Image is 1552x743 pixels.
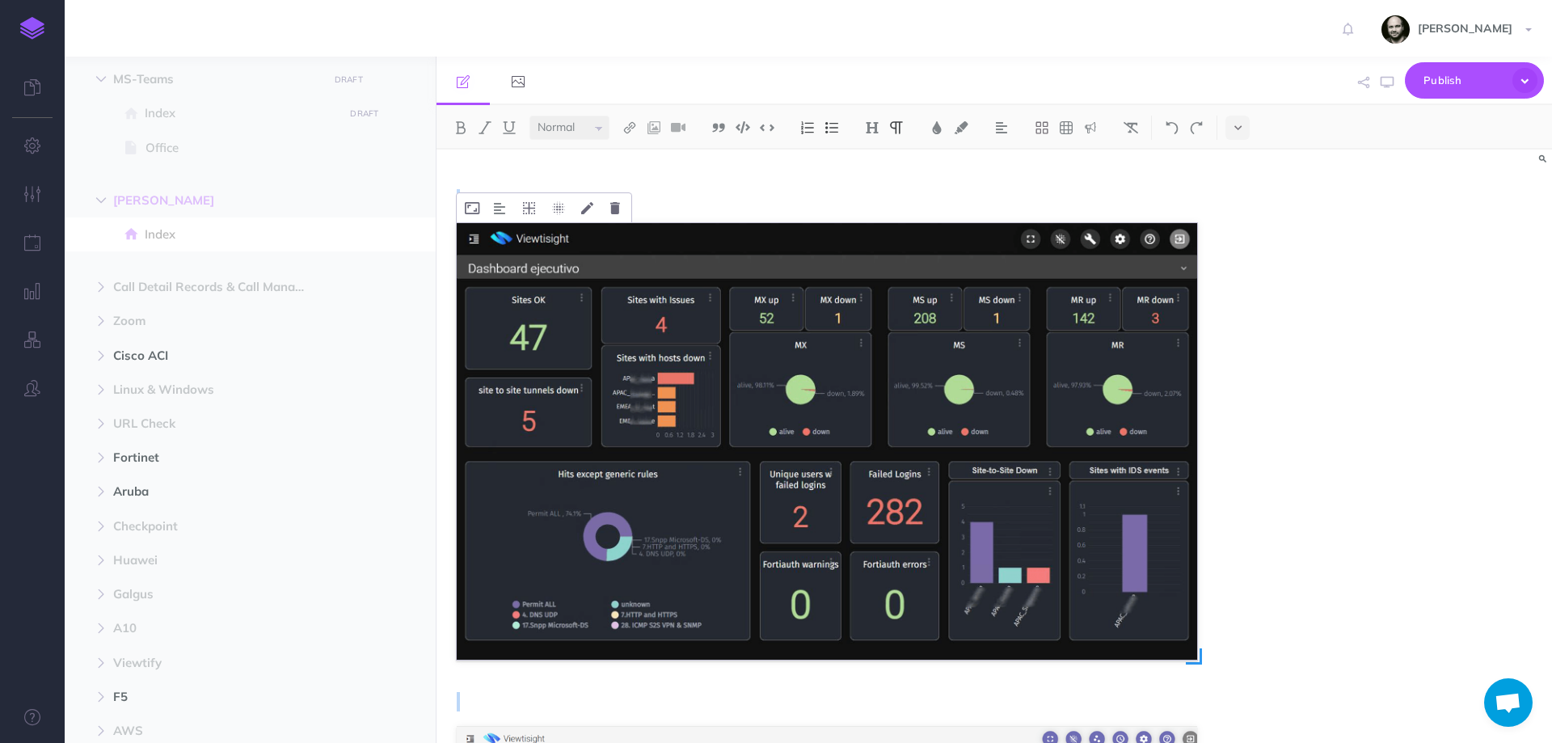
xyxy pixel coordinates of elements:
img: Callout dropdown menu button [1083,121,1098,134]
button: Publish [1405,62,1544,99]
span: Index [145,225,339,244]
div: Chat abierto [1484,678,1533,727]
img: Ordered list button [800,121,815,134]
span: [PERSON_NAME] [113,191,318,210]
span: Viewtify [113,653,318,673]
img: Add image button [647,121,661,134]
span: Publish [1423,68,1504,93]
img: Undo [1165,121,1179,134]
span: F5 [113,687,318,707]
img: Paragraph button [889,121,904,134]
img: Link button [622,121,637,134]
img: Text color button [930,121,944,134]
button: DRAFT [328,70,369,89]
img: logo-mark.svg [20,17,44,40]
img: Clear styles button [1124,121,1138,134]
img: Text background color button [954,121,968,134]
span: Linux & Windows [113,380,318,399]
span: Fortinet [113,448,318,467]
img: Code block button [736,121,750,133]
img: Inline code button [760,121,774,133]
small: DRAFT [335,74,363,85]
span: URL Check [113,414,318,433]
img: Underline button [502,121,517,134]
span: Office [145,138,339,158]
span: Aruba [113,482,318,501]
span: Huawei [113,551,318,570]
img: Bold button [453,121,468,134]
img: Add video button [671,121,685,134]
img: Alignment dropdown menu button [494,202,505,215]
span: MS-Teams [113,70,318,89]
span: Call Detail Records & Call Management Records [113,277,318,297]
img: fYsxTL7xyiRwVNfLOwtv2ERfMyxBnxhkboQPdXU4.jpeg [1381,15,1410,44]
img: Create table button [1059,121,1073,134]
span: Index [145,103,339,123]
img: 14zEWULjjdPgTqaelDsg.png [457,223,1197,661]
span: Zoom [113,311,318,331]
span: Galgus [113,585,318,604]
img: Alignment dropdown menu button [994,121,1009,134]
img: Redo [1189,121,1204,134]
span: A10 [113,618,318,638]
img: Headings dropdown button [865,121,879,134]
span: Checkpoint [113,517,318,536]
button: DRAFT [344,104,385,123]
span: [PERSON_NAME] [1410,21,1520,36]
span: AWS [113,721,318,741]
img: Unordered list button [824,121,839,134]
small: DRAFT [350,108,378,119]
img: Italic button [478,121,492,134]
img: Blockquote button [711,121,726,134]
span: Cisco ACI [113,346,318,365]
